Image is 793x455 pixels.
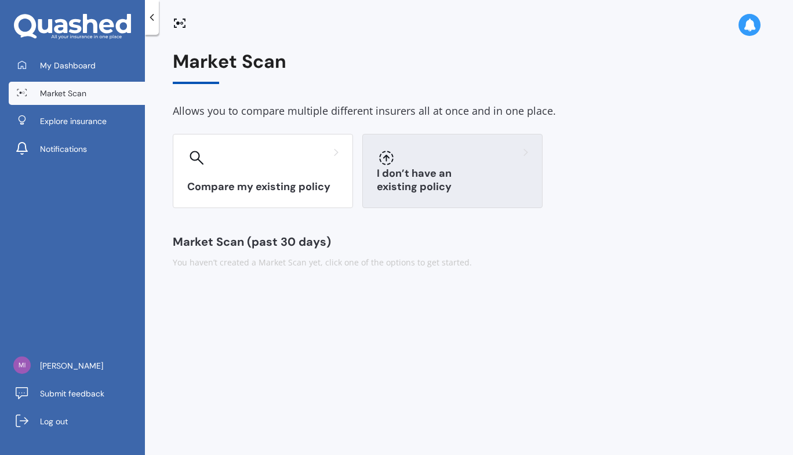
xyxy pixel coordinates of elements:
span: My Dashboard [40,60,96,71]
div: Market Scan (past 30 days) [173,236,765,247]
span: Market Scan [40,88,86,99]
span: Explore insurance [40,115,107,127]
span: Notifications [40,143,87,155]
h3: Compare my existing policy [187,180,339,194]
h3: I don’t have an existing policy [377,167,528,194]
div: Market Scan [173,51,765,84]
span: [PERSON_NAME] [40,360,103,372]
div: Allows you to compare multiple different insurers all at once and in one place. [173,103,765,120]
a: [PERSON_NAME] [9,354,145,377]
a: Notifications [9,137,145,161]
a: Submit feedback [9,382,145,405]
a: My Dashboard [9,54,145,77]
a: Market Scan [9,82,145,105]
span: Submit feedback [40,388,104,399]
a: Log out [9,410,145,433]
img: e53eef41fe62784ee7e0f434e176db4b [13,356,31,374]
div: You haven’t created a Market Scan yet, click one of the options to get started. [173,257,765,268]
a: Explore insurance [9,110,145,133]
span: Log out [40,416,68,427]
